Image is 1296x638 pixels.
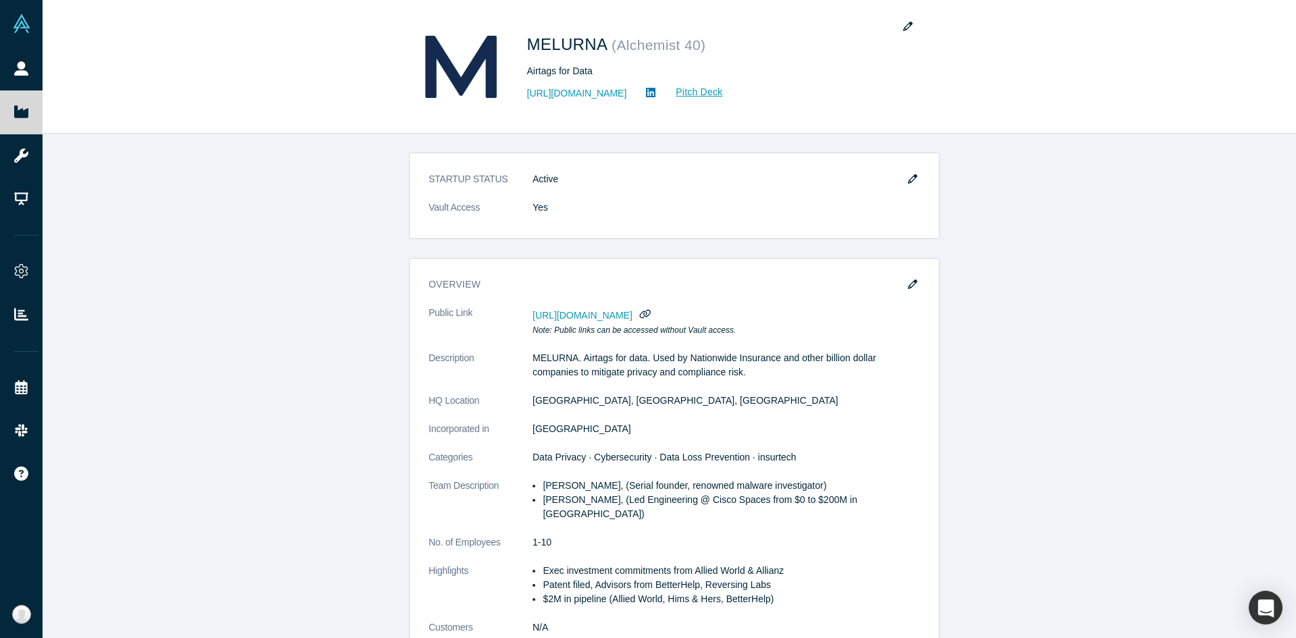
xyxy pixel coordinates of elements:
li: [PERSON_NAME], (Led Engineering @ Cisco Spaces from $0 to $200M in [GEOGRAPHIC_DATA]) [543,493,920,521]
img: Alchemist Vault Logo [12,14,31,33]
em: Note: Public links can be accessed without Vault access. [533,325,736,335]
dt: Highlights [429,564,533,620]
dt: HQ Location [429,394,533,422]
dd: N/A [533,620,920,635]
img: Anna Sanchez's Account [12,605,31,624]
span: MELURNA [527,35,612,53]
dt: Team Description [429,479,533,535]
a: Pitch Deck [661,84,723,100]
li: Patent filed, Advisors from BetterHelp, Reversing Labs [543,578,920,592]
h3: overview [429,277,901,292]
dd: Yes [533,201,920,215]
div: Airtags for Data [527,64,905,78]
small: ( Alchemist 40 ) [612,37,705,53]
dd: [GEOGRAPHIC_DATA], [GEOGRAPHIC_DATA], [GEOGRAPHIC_DATA] [533,394,920,408]
dd: Active [533,172,920,186]
img: MELURNA's Logo [414,20,508,114]
dd: [GEOGRAPHIC_DATA] [533,422,920,436]
span: [URL][DOMAIN_NAME] [533,310,632,321]
li: $2M in pipeline (Allied World, Hims & Hers, BetterHelp) [543,592,920,606]
dd: 1-10 [533,535,920,550]
span: Public Link [429,306,473,320]
dt: Vault Access [429,201,533,229]
p: MELURNA. Airtags for data. Used by Nationwide Insurance and other billion dollar companies to mit... [533,351,920,379]
li: [PERSON_NAME], (Serial founder, renowned malware investigator) [543,479,920,493]
span: Data Privacy · Cybersecurity · Data Loss Prevention · insurtech [533,452,796,462]
dt: No. of Employees [429,535,533,564]
dt: STARTUP STATUS [429,172,533,201]
dt: Incorporated in [429,422,533,450]
dt: Categories [429,450,533,479]
li: Exec investment commitments from Allied World & Allianz [543,564,920,578]
a: [URL][DOMAIN_NAME] [527,86,627,101]
dt: Description [429,351,533,394]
